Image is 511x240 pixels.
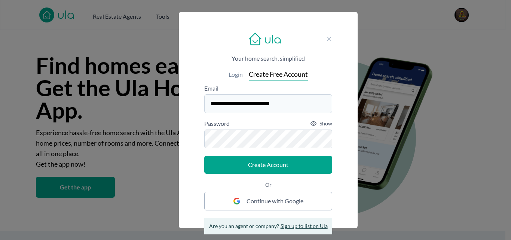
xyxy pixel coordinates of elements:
[249,69,308,79] span: Create Free Account
[204,84,332,93] label: Email
[232,55,305,62] span: Your home search, simplified
[264,34,282,47] span: ula
[204,119,230,128] label: Password
[204,181,332,189] span: Or
[233,197,241,205] img: Google Signin
[209,222,279,230] span: Are you an agent or company?
[281,222,328,230] a: Sign up to list on Ula
[229,70,243,79] span: Login
[319,120,332,127] span: Show
[247,197,303,206] span: Continue with Google
[204,192,332,210] button: Google SigninContinue with Google
[204,156,332,174] button: Create Account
